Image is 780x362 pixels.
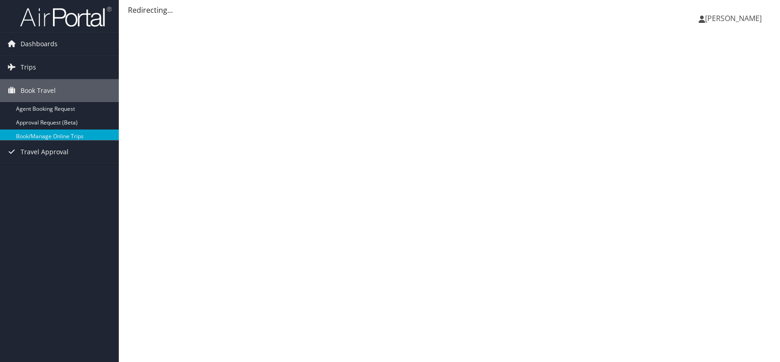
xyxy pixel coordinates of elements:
span: Trips [21,56,36,79]
span: [PERSON_NAME] [705,13,762,23]
img: airportal-logo.png [20,6,111,27]
a: [PERSON_NAME] [699,5,771,32]
span: Travel Approval [21,140,69,163]
span: Book Travel [21,79,56,102]
span: Dashboards [21,32,58,55]
div: Redirecting... [128,5,771,16]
